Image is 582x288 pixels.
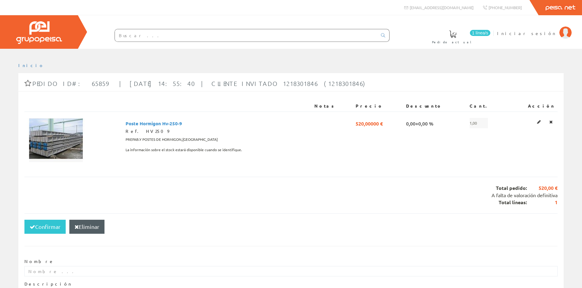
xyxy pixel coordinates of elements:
span: Pedido actual [432,39,474,45]
span: 520,00 € [527,185,558,192]
a: 1 línea/s Pedido actual [426,25,492,48]
label: Descripción [24,281,72,287]
div: Ref. HV2509 [126,128,309,134]
span: [EMAIL_ADDRESS][DOMAIN_NAME] [410,5,474,10]
span: 1,00 [470,118,488,128]
span: Iniciar sesión [497,30,556,36]
span: La información sobre el stock estará disponible cuando se identifique. [126,145,242,155]
a: Iniciar sesión [497,25,572,31]
img: Grupo Peisa [16,21,62,44]
span: Pedido ID#: 65859 | [DATE] 14:55:40 | Cliente Invitado 1218301846 (1218301846) [32,80,368,87]
input: Buscar ... [115,29,377,41]
span: 0,00+0,00 % [406,118,434,128]
span: PREFAB.Y POSTES DE HORMIGON,[GEOGRAPHIC_DATA] [126,134,218,145]
span: 1 [527,199,558,206]
th: Notas [312,101,353,112]
span: 520,00000 € [356,118,383,128]
a: Eliminar [547,118,555,126]
button: Eliminar [69,220,104,234]
th: Cant. [467,101,507,112]
input: Nombre ... [24,266,558,276]
span: [PHONE_NUMBER] [489,5,522,10]
img: Foto artículo Poste Hormigon Hv-250-9 (192x144.90566037736) [27,118,86,162]
div: Total pedido: Total líneas: [24,177,558,214]
a: Editar [535,118,543,126]
th: Precio [353,101,404,112]
th: Acción [508,101,558,112]
span: A falta de valoración definitiva [492,192,558,198]
th: Descuento [404,101,467,112]
span: Poste Hormigon Hv-250-9 [126,118,182,128]
a: Inicio [18,62,44,68]
span: 1 línea/s [470,30,490,36]
button: Confirmar [24,220,66,234]
label: Nombre [24,258,54,265]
